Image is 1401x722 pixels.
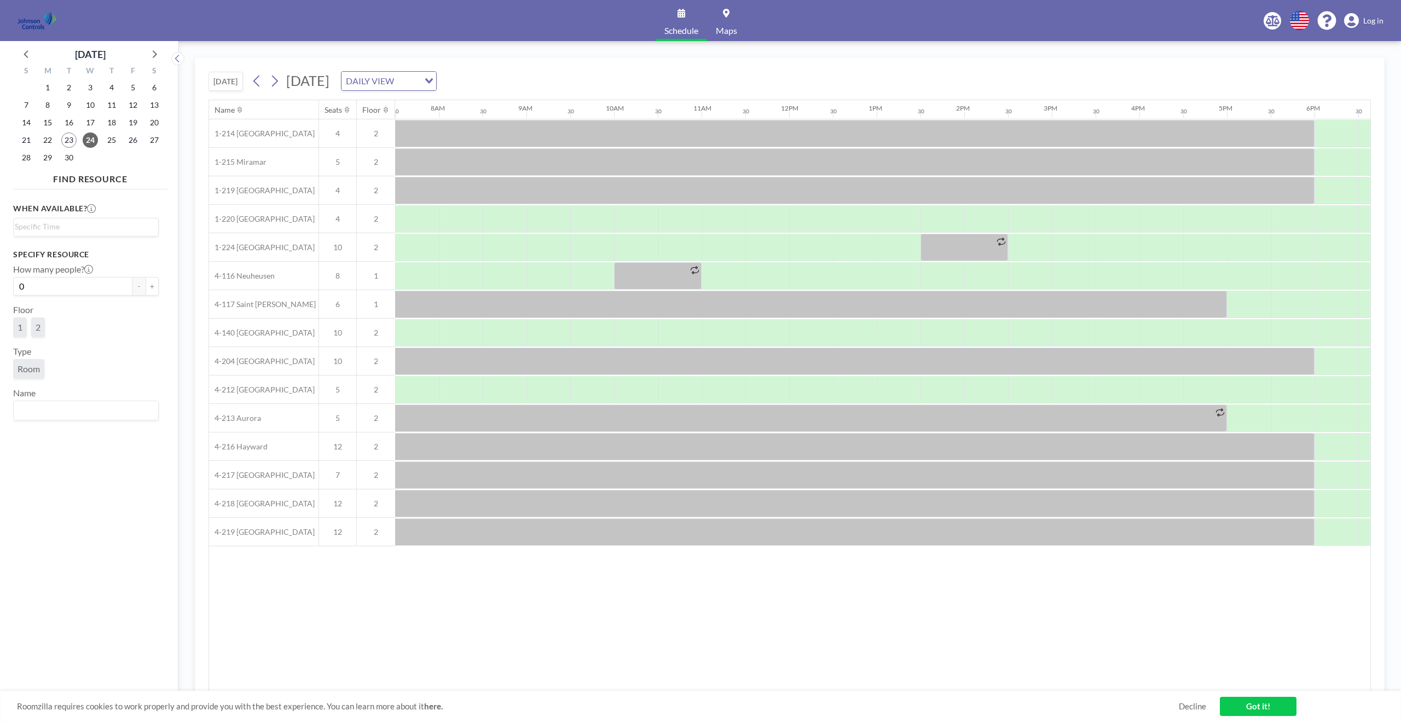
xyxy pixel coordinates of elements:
span: 7 [319,470,356,480]
div: 3PM [1044,104,1057,112]
div: 30 [568,108,574,115]
div: 4PM [1131,104,1145,112]
span: [DATE] [286,72,329,89]
div: W [80,65,101,79]
span: 4-213 Aurora [209,413,261,423]
h4: FIND RESOURCE [13,169,167,184]
span: 1 [18,322,22,333]
span: 2 [357,385,395,395]
span: Wednesday, September 10, 2025 [83,97,98,113]
span: 4 [319,129,356,138]
img: organization-logo [18,10,56,32]
span: 5 [319,157,356,167]
span: Roomzilla requires cookies to work properly and provide you with the best experience. You can lea... [17,701,1179,712]
div: 9AM [518,104,532,112]
div: 10AM [606,104,624,112]
span: Monday, September 1, 2025 [40,80,55,95]
div: 12PM [781,104,798,112]
span: 2 [357,470,395,480]
a: Decline [1179,701,1206,712]
span: 4-219 [GEOGRAPHIC_DATA] [209,527,315,537]
div: 5PM [1219,104,1232,112]
span: 4-216 Hayward [209,442,268,452]
span: Friday, September 19, 2025 [125,115,141,130]
span: 4-116 Neuheusen [209,271,275,281]
span: Thursday, September 25, 2025 [104,132,119,148]
input: Search for option [15,403,152,418]
span: 1-220 [GEOGRAPHIC_DATA] [209,214,315,224]
span: Tuesday, September 30, 2025 [61,150,77,165]
span: DAILY VIEW [344,74,396,88]
span: Thursday, September 4, 2025 [104,80,119,95]
div: 30 [918,108,924,115]
span: Tuesday, September 23, 2025 [61,132,77,148]
span: 10 [319,356,356,366]
div: 8AM [431,104,445,112]
span: 5 [319,413,356,423]
div: 30 [1093,108,1099,115]
span: Thursday, September 11, 2025 [104,97,119,113]
span: Friday, September 26, 2025 [125,132,141,148]
span: Friday, September 12, 2025 [125,97,141,113]
label: Type [13,346,31,357]
div: 30 [830,108,837,115]
span: Wednesday, September 3, 2025 [83,80,98,95]
span: Log in [1363,16,1383,26]
div: [DATE] [75,47,106,62]
span: Sunday, September 7, 2025 [19,97,34,113]
span: 1-219 [GEOGRAPHIC_DATA] [209,186,315,195]
div: 30 [1180,108,1187,115]
span: Friday, September 5, 2025 [125,80,141,95]
span: Saturday, September 27, 2025 [147,132,162,148]
span: 4-140 [GEOGRAPHIC_DATA] [209,328,315,338]
span: 10 [319,328,356,338]
span: 2 [357,186,395,195]
span: Sunday, September 28, 2025 [19,150,34,165]
span: Tuesday, September 2, 2025 [61,80,77,95]
span: 4-117 Saint [PERSON_NAME] [209,299,316,309]
span: 2 [357,499,395,509]
a: Got it! [1220,697,1296,716]
input: Search for option [397,74,418,88]
div: Floor [362,105,381,115]
span: Room [18,363,40,374]
span: 1 [357,271,395,281]
span: Maps [716,26,737,35]
div: Name [215,105,235,115]
a: Log in [1344,13,1383,28]
button: - [132,277,146,296]
div: Seats [325,105,342,115]
label: How many people? [13,264,93,275]
div: 30 [480,108,487,115]
div: 1PM [869,104,882,112]
span: 12 [319,527,356,537]
span: 4-204 [GEOGRAPHIC_DATA] [209,356,315,366]
div: 30 [743,108,749,115]
div: Search for option [14,218,158,235]
span: Schedule [664,26,698,35]
span: 6 [319,299,356,309]
span: 1-215 Miramar [209,157,267,167]
span: 1-224 [GEOGRAPHIC_DATA] [209,242,315,252]
span: Saturday, September 6, 2025 [147,80,162,95]
div: 30 [1268,108,1275,115]
div: S [16,65,37,79]
div: 2PM [956,104,970,112]
div: 30 [655,108,662,115]
span: Monday, September 8, 2025 [40,97,55,113]
span: Monday, September 29, 2025 [40,150,55,165]
span: 8 [319,271,356,281]
span: 2 [357,356,395,366]
span: Thursday, September 18, 2025 [104,115,119,130]
div: S [143,65,165,79]
span: 2 [357,214,395,224]
button: [DATE] [209,72,243,91]
span: 4-217 [GEOGRAPHIC_DATA] [209,470,315,480]
span: 12 [319,499,356,509]
span: 4 [319,214,356,224]
label: Floor [13,304,33,315]
span: 2 [36,322,40,333]
a: here. [424,701,443,711]
span: Sunday, September 21, 2025 [19,132,34,148]
span: Saturday, September 13, 2025 [147,97,162,113]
